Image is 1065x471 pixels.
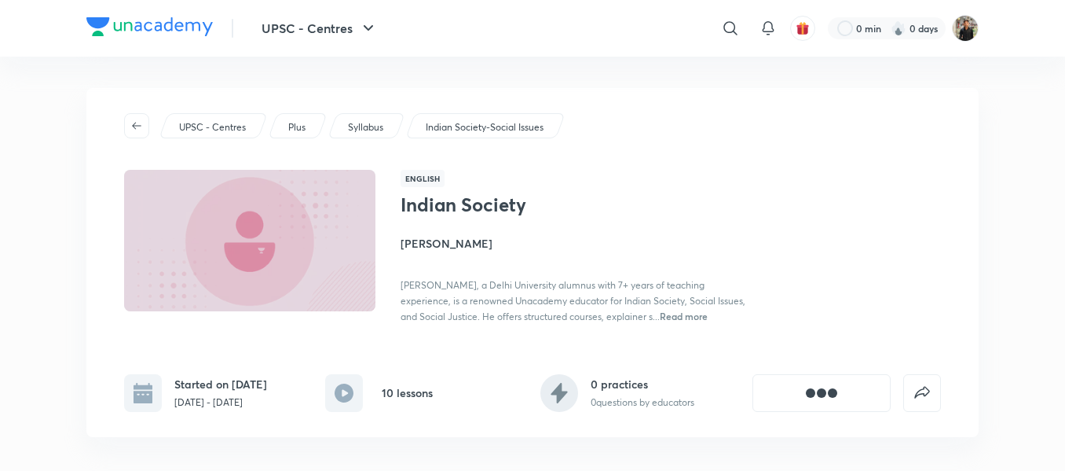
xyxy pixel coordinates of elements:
a: Company Logo [86,17,213,40]
p: Syllabus [348,120,383,134]
h4: [PERSON_NAME] [401,235,752,252]
button: UPSC - Centres [252,13,387,44]
button: [object Object] [752,374,891,412]
button: false [903,374,941,412]
a: Indian Society-Social Issues [423,120,547,134]
img: Yudhishthir [952,15,979,42]
button: avatar [790,16,815,41]
h6: 0 practices [591,376,694,392]
span: [PERSON_NAME], a Delhi University alumnus with 7+ years of teaching experience, is a renowned Una... [401,279,745,322]
a: Plus [286,120,309,134]
img: Thumbnail [122,168,378,313]
a: Syllabus [346,120,386,134]
p: 0 questions by educators [591,396,694,410]
p: UPSC - Centres [179,120,246,134]
h6: Started on [DATE] [174,376,267,392]
p: [DATE] - [DATE] [174,396,267,410]
img: avatar [796,21,810,35]
img: Company Logo [86,17,213,36]
img: streak [891,20,906,36]
h6: 10 lessons [382,385,433,401]
h1: Indian Society [401,193,657,216]
p: Plus [288,120,306,134]
span: English [401,170,445,187]
p: Indian Society-Social Issues [426,120,543,134]
a: UPSC - Centres [177,120,249,134]
span: Read more [660,310,708,322]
